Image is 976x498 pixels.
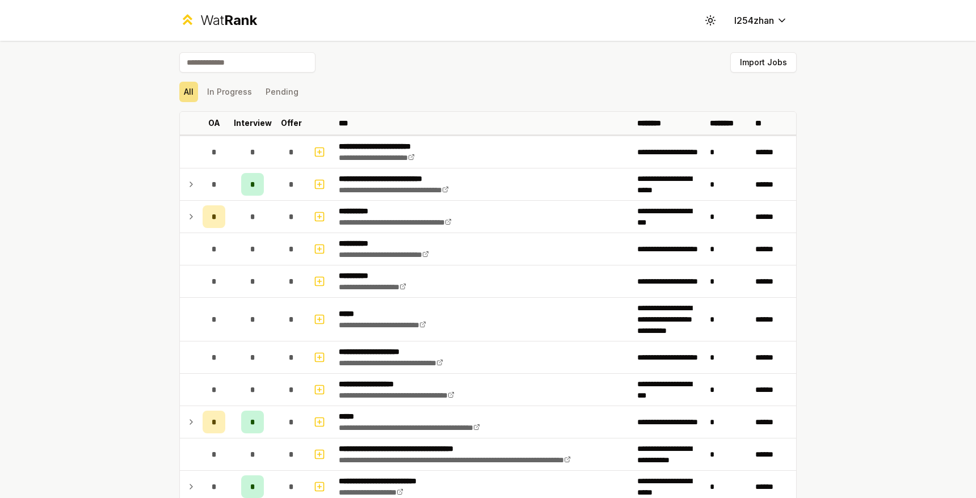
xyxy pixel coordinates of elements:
p: OA [208,117,220,129]
button: Import Jobs [730,52,797,73]
button: In Progress [203,82,256,102]
div: Wat [200,11,257,29]
a: WatRank [179,11,257,29]
span: l254zhan [734,14,774,27]
span: Rank [224,12,257,28]
button: All [179,82,198,102]
p: Offer [281,117,302,129]
p: Interview [234,117,272,129]
button: l254zhan [725,10,797,31]
button: Pending [261,82,303,102]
